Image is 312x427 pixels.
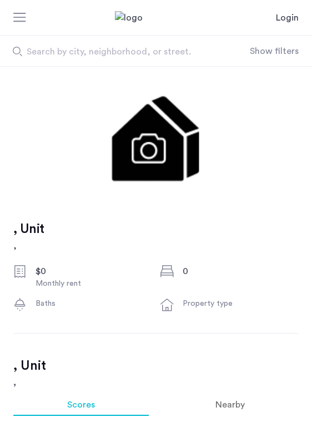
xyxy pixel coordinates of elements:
h2: , Unit [13,356,299,376]
div: $0 [36,265,152,278]
div: Property type [183,298,299,309]
a: , Unit, [13,219,44,252]
h2: , [13,239,44,252]
h1: , Unit [13,219,44,239]
a: Cazamio Logo [115,11,197,24]
a: Login [276,11,299,24]
div: Monthly rent [36,278,152,289]
span: Search by city, neighborhood, or street. [27,45,227,58]
div: 0 [183,265,299,278]
span: Scores [67,400,95,409]
button: Show or hide filters [250,44,299,58]
h3: , [13,376,299,389]
span: Nearby [215,400,245,409]
div: Baths [36,298,152,309]
img: logo [115,11,197,24]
